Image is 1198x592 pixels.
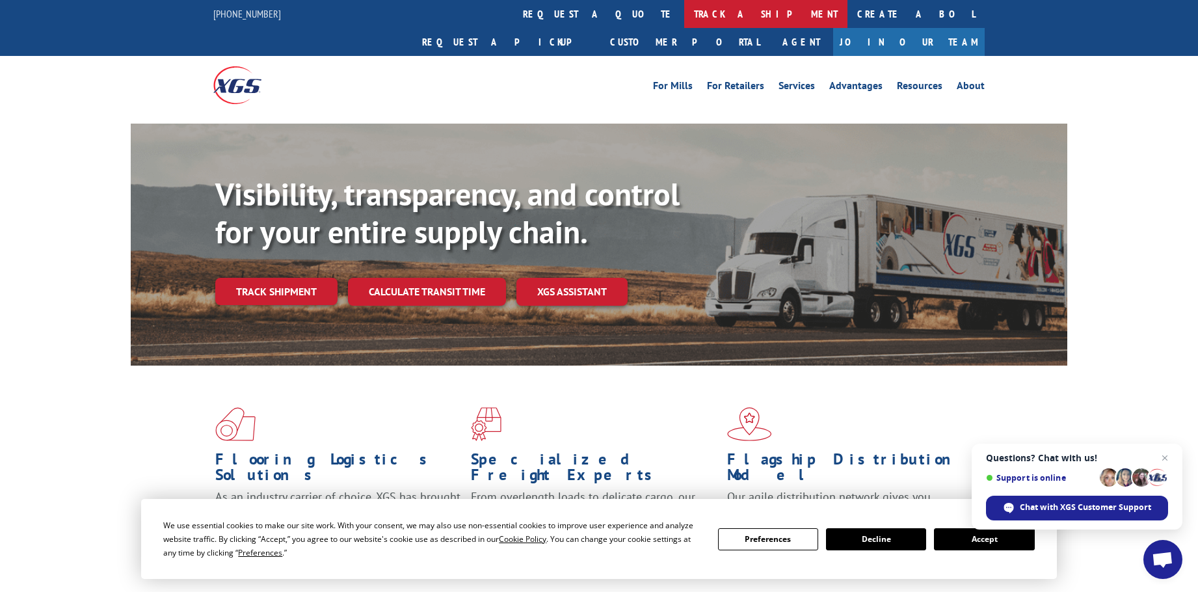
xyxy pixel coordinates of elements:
span: Close chat [1157,450,1173,466]
h1: Specialized Freight Experts [471,451,717,489]
span: Support is online [986,473,1095,483]
div: Cookie Consent Prompt [141,499,1057,579]
h1: Flooring Logistics Solutions [215,451,461,489]
img: xgs-icon-flagship-distribution-model-red [727,407,772,441]
a: For Mills [653,81,693,95]
img: xgs-icon-focused-on-flooring-red [471,407,501,441]
span: Cookie Policy [499,533,546,545]
a: Customer Portal [600,28,769,56]
span: Preferences [238,547,282,558]
a: Join Our Team [833,28,985,56]
h1: Flagship Distribution Model [727,451,973,489]
a: Calculate transit time [348,278,506,306]
span: Chat with XGS Customer Support [1020,502,1151,513]
a: About [957,81,985,95]
a: Advantages [829,81,883,95]
a: Services [779,81,815,95]
a: For Retailers [707,81,764,95]
img: xgs-icon-total-supply-chain-intelligence-red [215,407,256,441]
a: XGS ASSISTANT [516,278,628,306]
a: Resources [897,81,942,95]
p: From overlength loads to delicate cargo, our experienced staff knows the best way to move your fr... [471,489,717,547]
a: [PHONE_NUMBER] [213,7,281,20]
a: Request a pickup [412,28,600,56]
div: Chat with XGS Customer Support [986,496,1168,520]
span: As an industry carrier of choice, XGS has brought innovation and dedication to flooring logistics... [215,489,460,535]
div: Open chat [1143,540,1182,579]
a: Track shipment [215,278,338,305]
button: Decline [826,528,926,550]
div: We use essential cookies to make our site work. With your consent, we may also use non-essential ... [163,518,702,559]
span: Questions? Chat with us! [986,453,1168,463]
button: Accept [934,528,1034,550]
a: Agent [769,28,833,56]
span: Our agile distribution network gives you nationwide inventory management on demand. [727,489,966,520]
b: Visibility, transparency, and control for your entire supply chain. [215,174,680,252]
button: Preferences [718,528,818,550]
